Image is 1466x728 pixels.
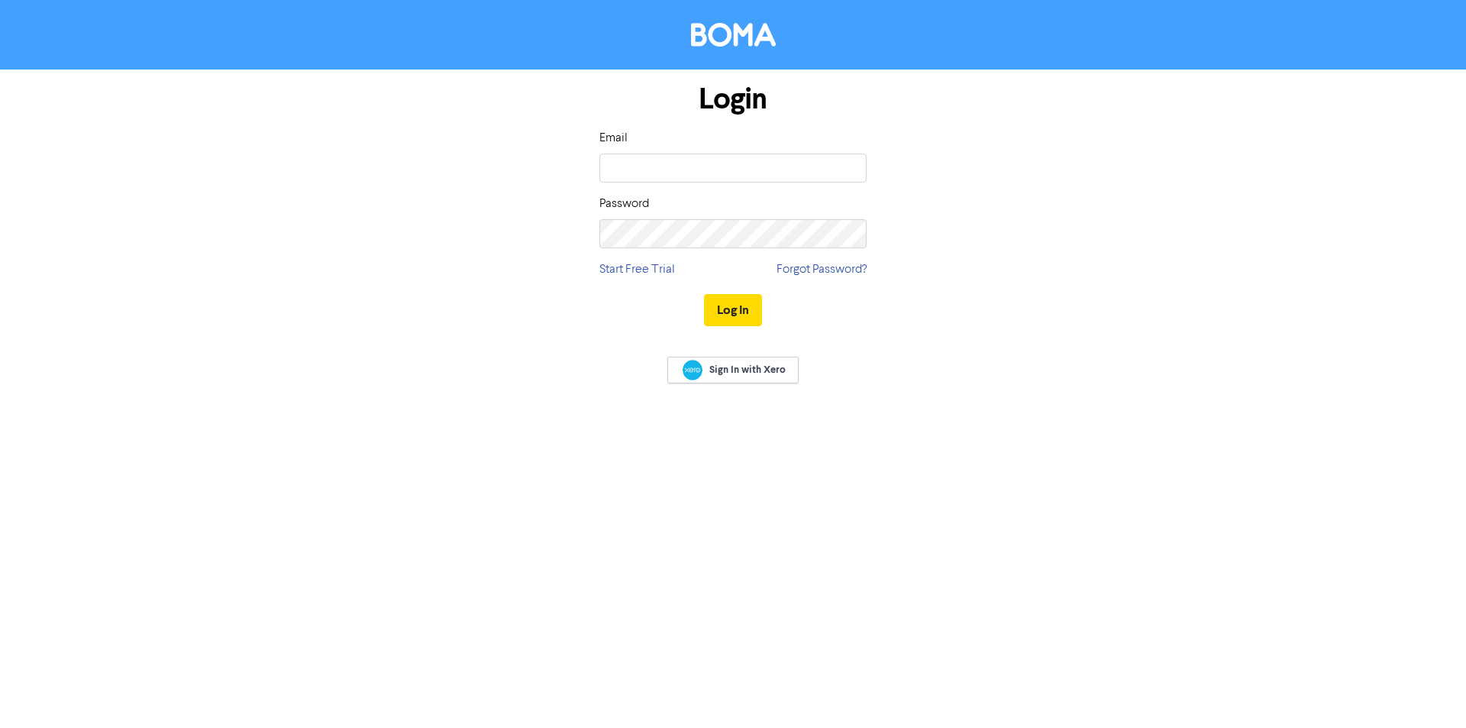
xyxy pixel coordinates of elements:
[709,363,786,377] span: Sign In with Xero
[683,360,702,380] img: Xero logo
[599,129,628,147] label: Email
[599,195,649,213] label: Password
[691,23,776,47] img: BOMA Logo
[704,294,762,326] button: Log In
[1390,655,1466,728] iframe: Chat Widget
[599,260,675,279] a: Start Free Trial
[667,357,799,383] a: Sign In with Xero
[599,82,867,117] h1: Login
[777,260,867,279] a: Forgot Password?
